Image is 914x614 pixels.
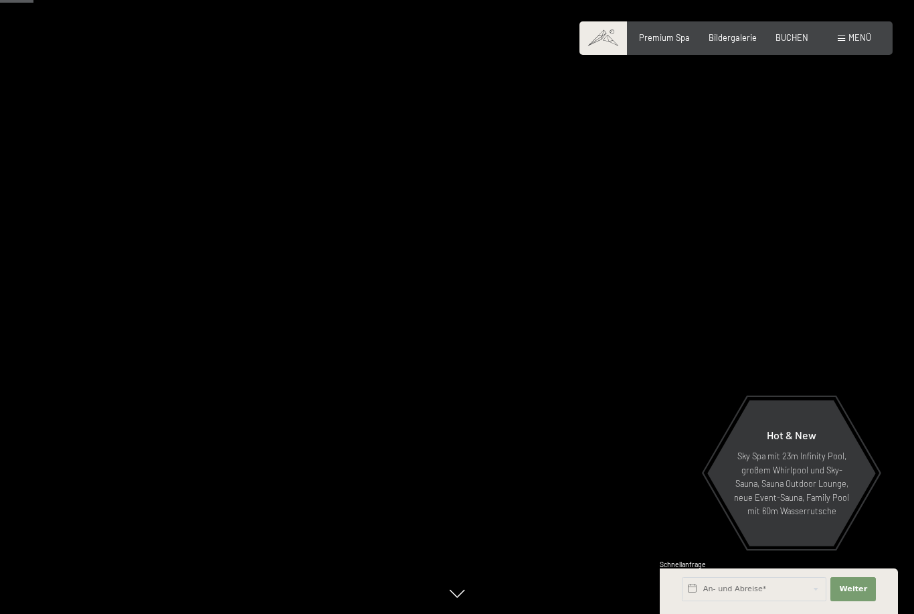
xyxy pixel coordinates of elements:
[767,429,816,441] span: Hot & New
[775,32,808,43] a: BUCHEN
[733,449,850,518] p: Sky Spa mit 23m Infinity Pool, großem Whirlpool und Sky-Sauna, Sauna Outdoor Lounge, neue Event-S...
[707,400,877,547] a: Hot & New Sky Spa mit 23m Infinity Pool, großem Whirlpool und Sky-Sauna, Sauna Outdoor Lounge, ne...
[639,32,690,43] a: Premium Spa
[709,32,757,43] a: Bildergalerie
[848,32,871,43] span: Menü
[660,560,706,568] span: Schnellanfrage
[830,577,876,601] button: Weiter
[839,584,867,595] span: Weiter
